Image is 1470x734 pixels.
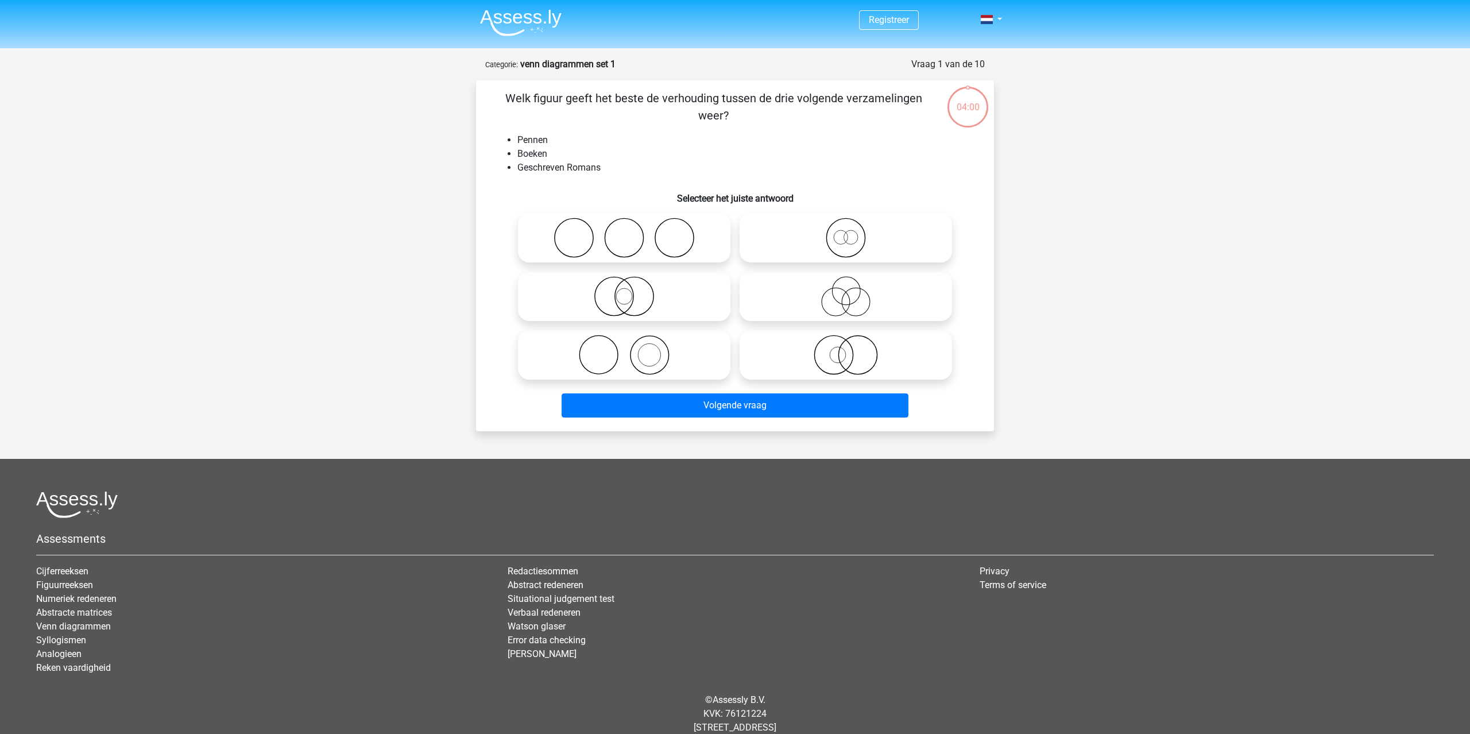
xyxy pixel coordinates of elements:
a: Analogieen [36,648,82,659]
a: Redactiesommen [508,566,578,577]
a: Registreer [869,14,909,25]
a: Assessly B.V. [713,694,765,705]
a: Privacy [980,566,1009,577]
a: Figuurreeksen [36,580,93,590]
li: Pennen [517,133,976,147]
a: Abstracte matrices [36,607,112,618]
h6: Selecteer het juiste antwoord [494,184,976,204]
strong: venn diagrammen set 1 [520,59,616,69]
a: Cijferreeksen [36,566,88,577]
a: Syllogismen [36,635,86,646]
img: Assessly logo [36,491,118,518]
a: Situational judgement test [508,593,614,604]
a: Watson glaser [508,621,566,632]
div: 04:00 [946,86,989,114]
a: [PERSON_NAME] [508,648,577,659]
a: Verbaal redeneren [508,607,581,618]
a: Abstract redeneren [508,580,583,590]
a: Error data checking [508,635,586,646]
h5: Assessments [36,532,1434,546]
button: Volgende vraag [562,393,909,418]
img: Assessly [480,9,562,36]
a: Numeriek redeneren [36,593,117,604]
li: Geschreven Romans [517,161,976,175]
small: Categorie: [485,60,518,69]
li: Boeken [517,147,976,161]
a: Reken vaardigheid [36,662,111,673]
p: Welk figuur geeft het beste de verhouding tussen de drie volgende verzamelingen weer? [494,90,933,124]
a: Venn diagrammen [36,621,111,632]
a: Terms of service [980,580,1046,590]
div: Vraag 1 van de 10 [911,57,985,71]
